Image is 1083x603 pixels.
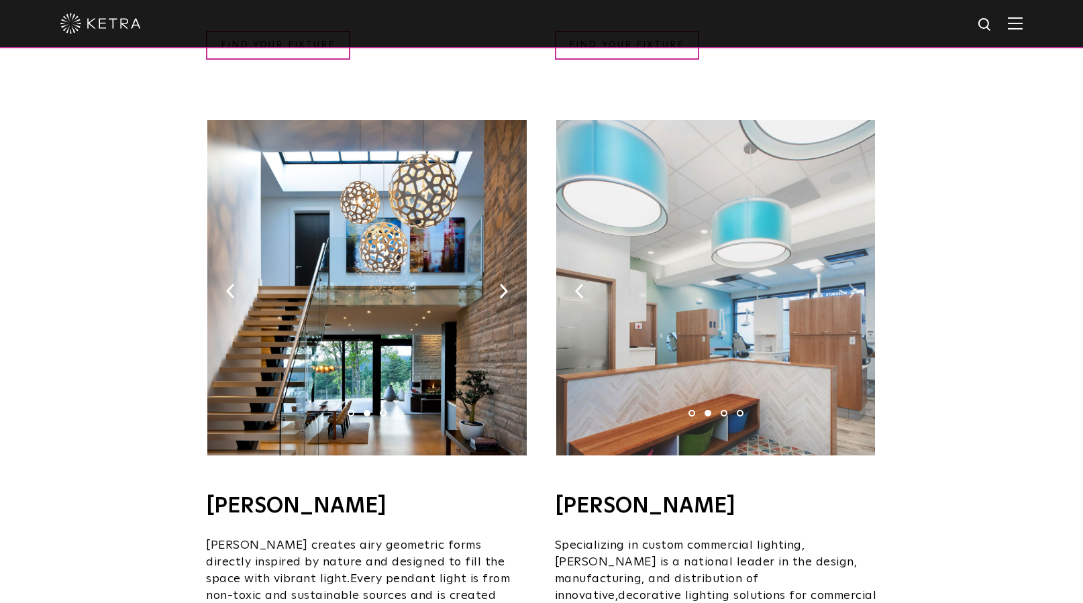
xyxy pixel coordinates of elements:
img: TruBridge_KetraReadySolutions-03.jpg [207,120,526,455]
img: arrow-right-black.svg [499,284,508,298]
h4: [PERSON_NAME] [555,496,877,517]
img: arrow-left-black.svg [575,284,584,298]
img: Hamburger%20Nav.svg [1008,17,1023,30]
img: Lumetta_KetraReadySolutions-02.jpg [556,120,875,455]
img: arrow-left-black.svg [226,284,235,298]
h4: [PERSON_NAME] [206,496,528,517]
span: is a national leader in the design, manufacturing, and distribution of innovative, [555,556,858,602]
span: [PERSON_NAME] creates airy geometric forms directly inspired by nature and designed to fill the s... [206,539,505,585]
img: ketra-logo-2019-white [60,13,141,34]
img: arrow-right-black.svg [848,284,857,298]
span: [PERSON_NAME] [555,556,657,568]
span: Specializing in custom commercial lighting, [555,539,805,551]
img: search icon [977,17,994,34]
